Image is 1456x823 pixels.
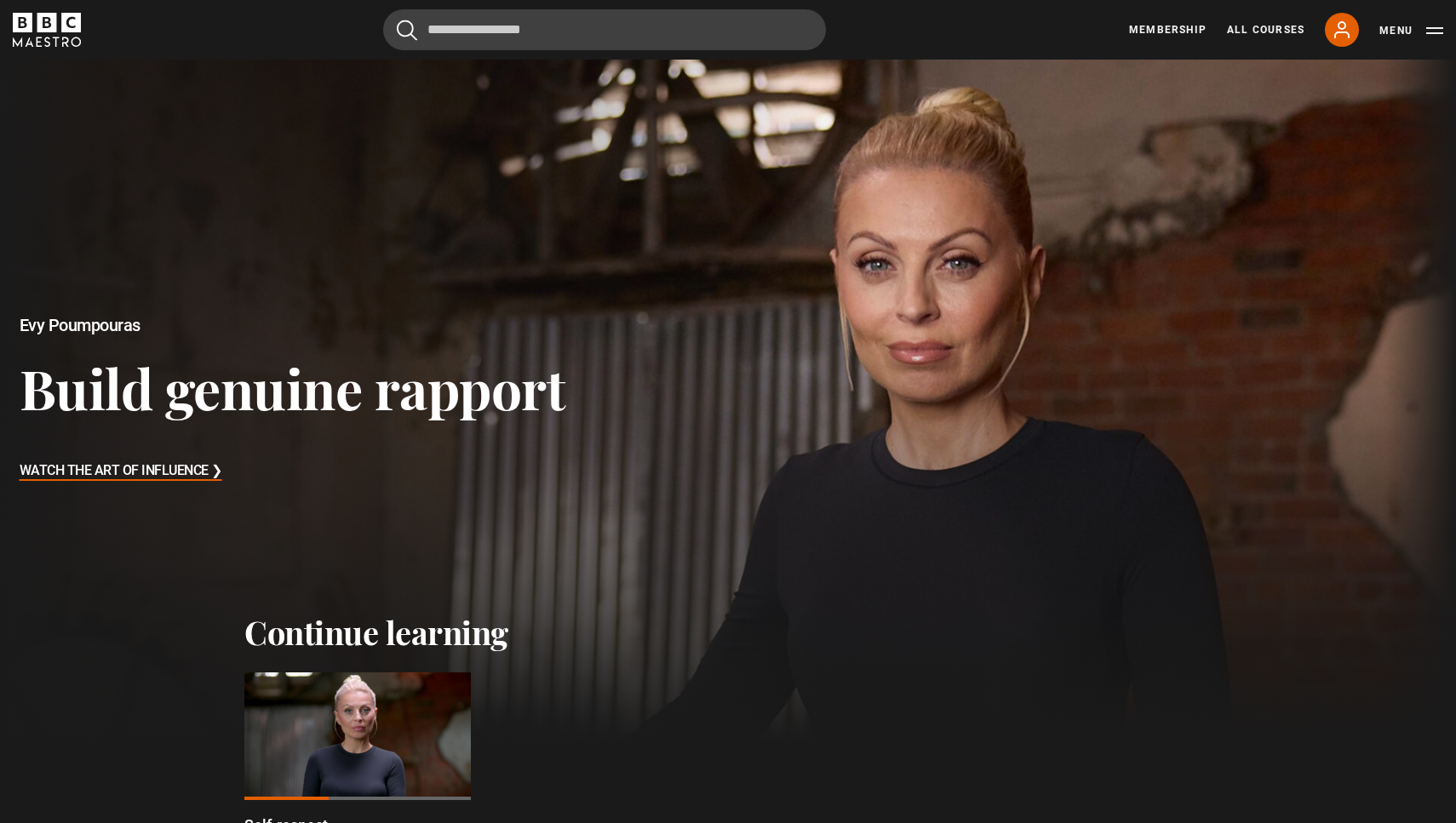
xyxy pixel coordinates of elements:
h2: Continue learning [244,613,1212,652]
a: All Courses [1227,22,1304,37]
h3: Watch The Art of Influence ❯ [20,459,222,484]
input: Search [383,9,826,50]
h2: Evy Poumpouras [20,316,566,335]
button: Submit the search query [397,20,417,41]
h3: Build genuine rapport [20,355,566,420]
svg: BBC Maestro [13,13,81,47]
a: Membership [1129,22,1207,37]
button: Toggle navigation [1379,22,1443,39]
